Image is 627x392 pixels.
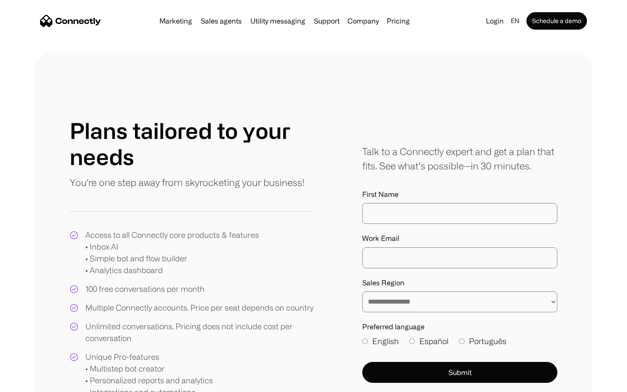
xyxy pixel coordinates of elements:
a: Utility messaging [247,17,309,24]
div: en [511,15,519,27]
a: Pricing [383,17,413,24]
a: Marketing [156,17,196,24]
label: Work Email [362,234,557,243]
a: Schedule a demo [526,12,587,30]
label: Preferred language [362,323,557,331]
input: Português [459,338,465,344]
div: Access to all Connectly core products & features • Inbox AI • Simple bot and flow builder • Analy... [85,229,259,276]
h1: Plans tailored to your needs [70,118,313,170]
label: Español [409,335,448,347]
input: English [362,338,368,344]
a: Sales agents [197,17,245,24]
a: Support [310,17,343,24]
aside: Language selected: English [9,376,52,389]
ul: Language list [17,377,52,389]
label: English [362,335,399,347]
a: Login [482,15,507,27]
label: First Name [362,190,557,199]
label: Sales Region [362,279,557,287]
div: 100 free conversations per month [85,283,205,295]
button: Submit [362,362,557,383]
div: Company [347,15,379,27]
label: Português [459,335,506,347]
div: Talk to a Connectly expert and get a plan that fits. See what’s possible—in 30 minutes. [362,144,557,173]
div: Multiple Connectly accounts. Price per seat depends on country [85,302,313,314]
div: Unlimited conversations. Pricing does not include cost per conversation [85,321,313,344]
p: You're one step away from skyrocketing your business! [70,175,304,189]
input: Español [409,338,415,344]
